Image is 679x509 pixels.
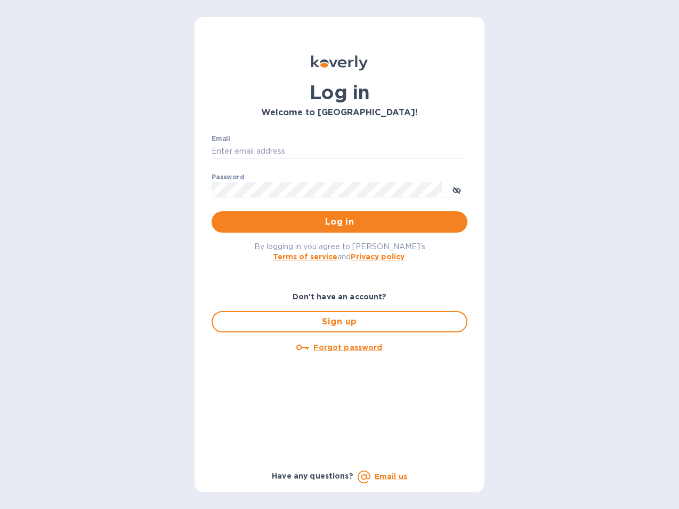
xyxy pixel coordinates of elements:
[212,211,467,233] button: Log in
[446,179,467,200] button: toggle password visibility
[273,252,337,261] a: Terms of service
[221,315,458,328] span: Sign up
[313,343,382,352] u: Forgot password
[212,311,467,332] button: Sign up
[220,216,459,228] span: Log in
[212,144,467,160] input: Enter email address
[351,252,405,261] a: Privacy policy
[272,472,353,480] b: Have any questions?
[212,136,230,142] label: Email
[254,242,425,261] span: By logging in you agree to [PERSON_NAME]'s and .
[212,174,244,180] label: Password
[311,55,368,70] img: Koverly
[212,108,467,118] h3: Welcome to [GEOGRAPHIC_DATA]!
[212,81,467,104] h1: Log in
[293,292,387,301] b: Don't have an account?
[375,472,407,481] a: Email us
